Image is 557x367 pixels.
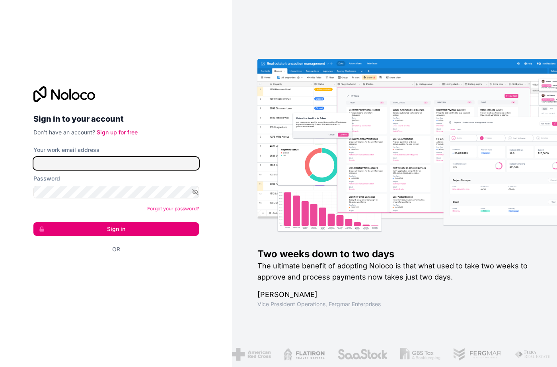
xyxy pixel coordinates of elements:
label: Password [33,175,60,183]
h1: Two weeks down to two days [257,248,532,260]
img: /assets/fergmar-CudnrXN5.png [448,348,497,361]
a: Forgot your password? [147,206,199,212]
h1: Vice President Operations , Fergmar Enterprises [257,300,532,308]
a: Sign up for free [97,129,138,136]
label: Your work email address [33,146,99,154]
img: /assets/flatiron-C8eUkumj.png [279,348,320,361]
img: /assets/gbstax-C-GtDUiK.png [395,348,436,361]
img: /assets/fiera-fwj2N5v4.png [510,348,547,361]
span: Don't have an account? [33,129,95,136]
img: /assets/saastock-C6Zbiodz.png [333,348,383,361]
input: Password [33,186,199,198]
h2: The ultimate benefit of adopting Noloco is that what used to take two weeks to approve and proces... [257,260,532,283]
input: Email address [33,157,199,170]
span: Or [112,245,120,253]
h2: Sign in to your account [33,112,199,126]
button: Sign in [33,222,199,236]
img: /assets/american-red-cross-BAupjrZR.png [228,348,266,361]
h1: [PERSON_NAME] [257,289,532,300]
iframe: Sign in with Google Button [29,262,197,280]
